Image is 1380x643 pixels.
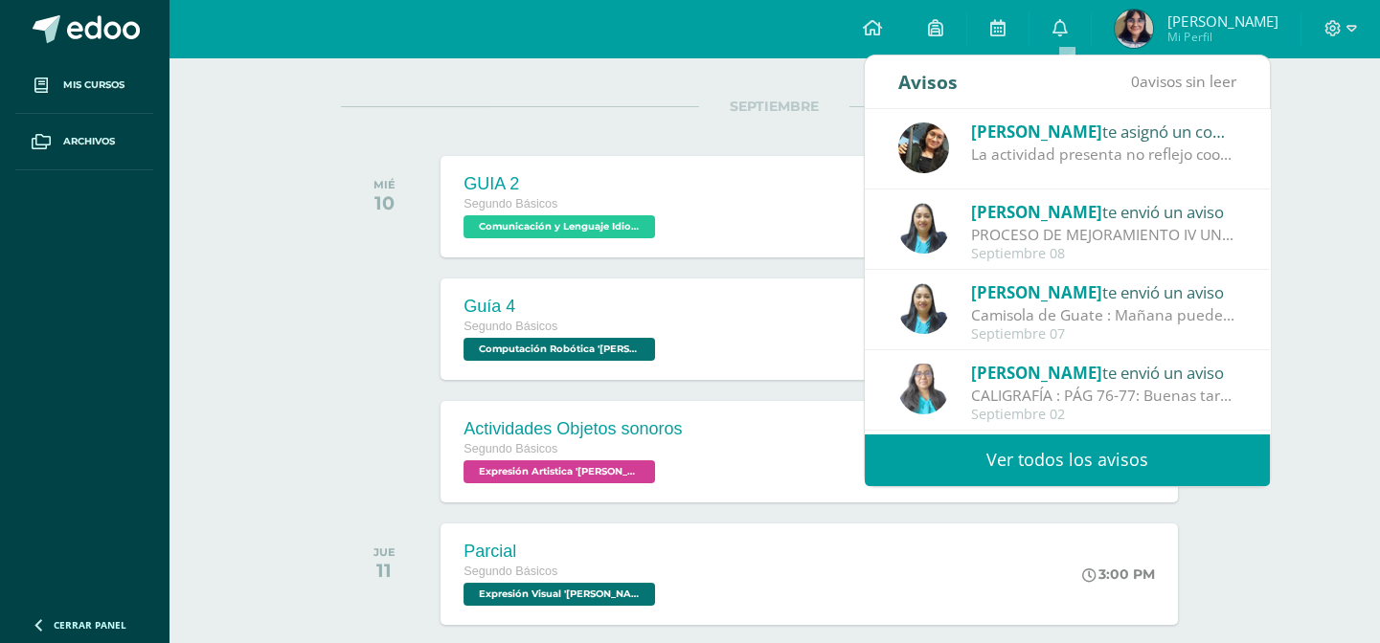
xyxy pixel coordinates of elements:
span: [PERSON_NAME] [971,362,1102,384]
span: Segundo Básicos [464,320,557,333]
div: Avisos [898,55,958,108]
img: e378057103c8e9f5fc9b21591b912aad.png [898,364,949,414]
div: MIÉ [373,178,396,191]
div: 10 [373,191,396,214]
div: GUIA 2 [464,174,660,194]
div: Actividades Objetos sonoros [464,419,682,439]
a: Mis cursos [15,57,153,114]
span: SEPTIEMBRE [699,98,849,115]
span: Computación Robótica 'Newton' [464,338,655,361]
span: Segundo Básicos [464,565,557,578]
div: La actividad presenta no reflejo coordinación ni los 3 ritmos solicitados [971,144,1237,166]
div: CALIGRAFÍA : PÁG 76-77: Buenas tardes alumnos y padres de familia, debido al parcial de caligrafí... [971,385,1237,407]
a: Ver todos los avisos [865,433,1270,486]
img: afbb90b42ddb8510e0c4b806fbdf27cc.png [898,122,949,173]
span: avisos sin leer [1131,71,1236,92]
span: Archivos [63,134,115,149]
div: Septiembre 08 [971,246,1237,262]
span: Mis cursos [63,78,124,93]
div: PROCESO DE MEJORAMIENTO IV UNIDAD: Bendiciones a cada uno El día de hoy estará disponible el comp... [971,224,1237,246]
div: JUE [373,545,396,559]
div: Guía 4 [464,297,660,317]
div: te envió un aviso [971,199,1237,224]
span: Expresión Artistica 'Newton' [464,460,655,483]
div: te envió un aviso [971,360,1237,385]
span: Expresión Visual 'Newton' [464,583,655,606]
div: 3:00 PM [1082,565,1155,583]
span: [PERSON_NAME] [1167,11,1278,31]
div: Parcial [464,542,660,562]
img: 49168807a2b8cca0ef2119beca2bd5ad.png [898,283,949,334]
img: d6389c80849efdeca39ee3d849118100.png [1115,10,1153,48]
span: Segundo Básicos [464,197,557,211]
span: Comunicación y Lenguaje Idioma Extranjero 'Newton' [464,215,655,238]
img: 49168807a2b8cca0ef2119beca2bd5ad.png [898,203,949,254]
a: Archivos [15,114,153,170]
span: Mi Perfil [1167,29,1278,45]
span: [PERSON_NAME] [971,281,1102,303]
span: Segundo Básicos [464,442,557,455]
div: 11 [373,559,396,582]
span: [PERSON_NAME] [971,121,1102,143]
span: [PERSON_NAME] [971,201,1102,223]
div: te asignó un comentario en 'Mayumaná' para 'Expresión Artistica' [971,119,1237,144]
div: Camisola de Guate : Mañana pueden llegar con la playera de la selección siempre aportando su cola... [971,304,1237,326]
div: Septiembre 02 [971,407,1237,423]
span: 0 [1131,71,1140,92]
div: te envió un aviso [971,279,1237,304]
span: Cerrar panel [54,618,126,632]
div: Septiembre 07 [971,326,1237,343]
